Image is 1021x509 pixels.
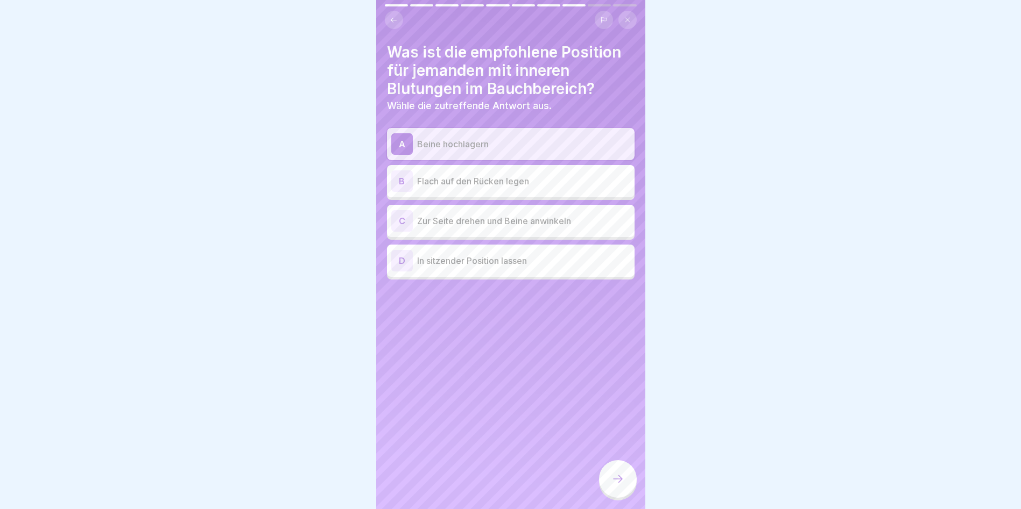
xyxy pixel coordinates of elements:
[391,250,413,271] div: D
[417,138,630,150] p: Beine hochlagern
[417,254,630,267] p: In sitzender Position lassen
[391,170,413,192] div: B
[417,175,630,188] p: Flach auf den Rücken legen
[391,133,413,155] div: A
[417,214,630,227] p: Zur Seite drehen und Beine anwinkeln
[387,100,635,112] p: Wähle die zutreffende Antwort aus.
[387,43,635,98] h4: Was ist die empfohlene Position für jemanden mit inneren Blutungen im Bauchbereich?
[391,210,413,232] div: C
